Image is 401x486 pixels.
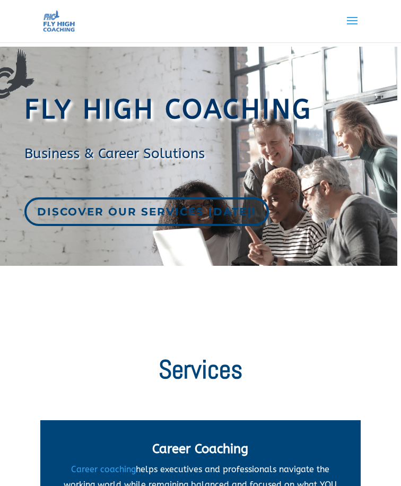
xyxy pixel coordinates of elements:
img: Fly High Coaching [42,10,76,32]
span: Career Coaching [152,441,248,456]
a: Career coaching [71,464,136,474]
span: Business & Career Solutions [24,145,205,162]
a: Discover our services [DATE]! [24,197,269,226]
span: Services [159,353,242,386]
span: Fly High Coaching [24,94,312,125]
